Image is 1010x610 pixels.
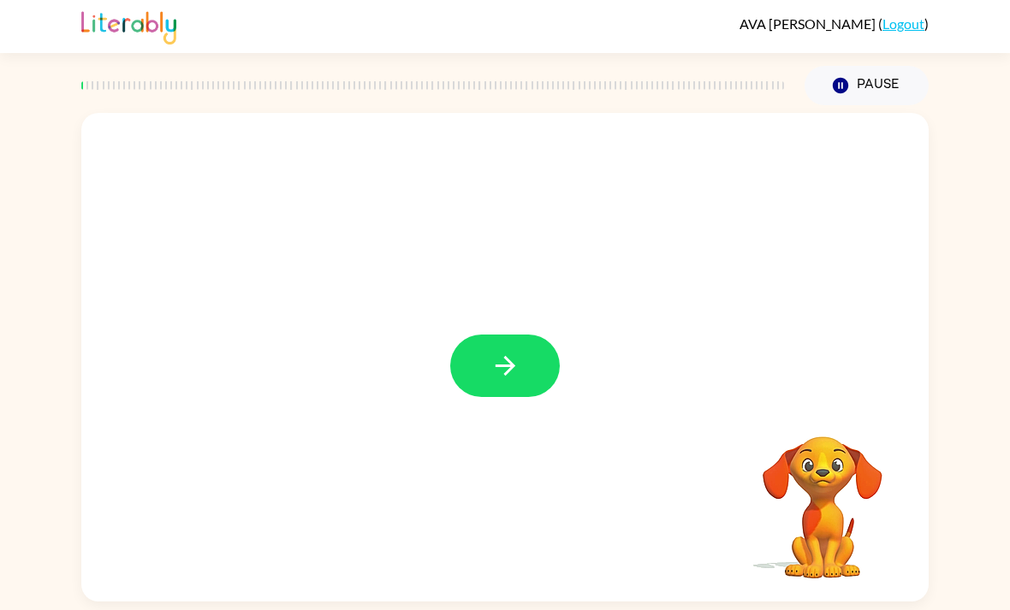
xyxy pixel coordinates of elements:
[882,15,924,32] a: Logout
[805,66,929,105] button: Pause
[737,410,908,581] video: Your browser must support playing .mp4 files to use Literably. Please try using another browser.
[81,7,176,44] img: Literably
[740,15,878,32] span: AVA [PERSON_NAME]
[740,15,929,32] div: ( )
